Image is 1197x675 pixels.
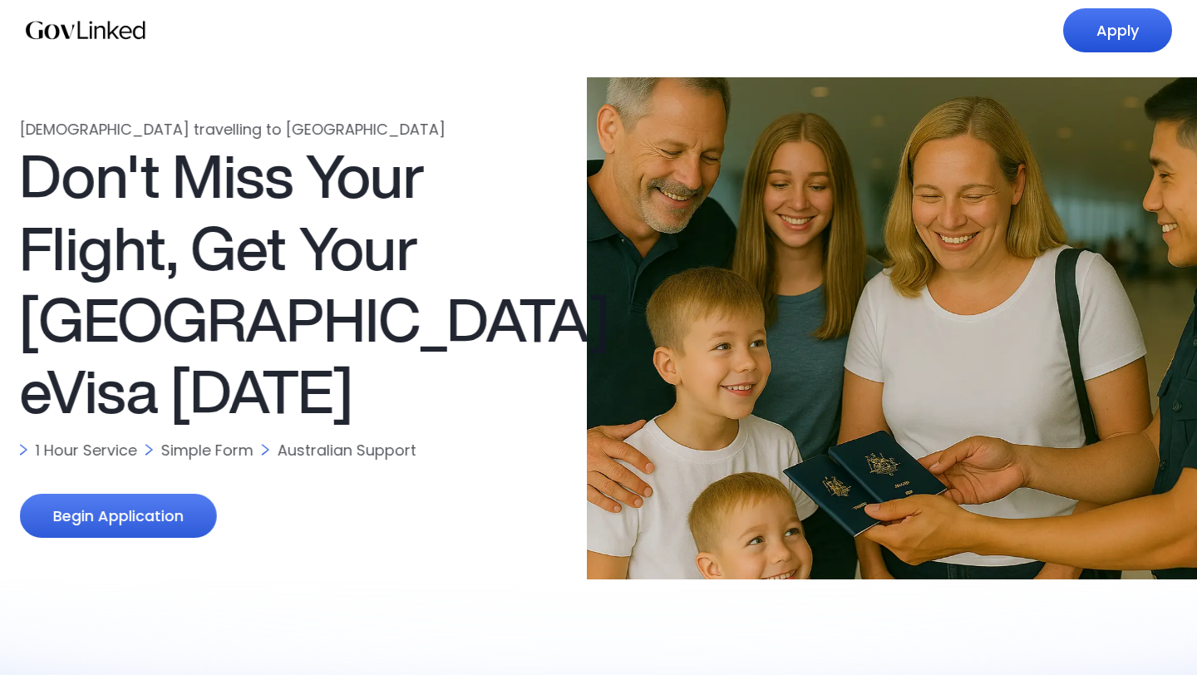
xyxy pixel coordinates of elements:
[1063,8,1172,52] a: Apply
[20,119,536,140] div: [DEMOGRAPHIC_DATA] travelling to [GEOGRAPHIC_DATA]
[20,494,217,538] a: Begin Application
[25,14,147,47] a: home
[262,444,269,456] img: Icon 10
[36,440,137,461] div: 1 Hour Service
[20,140,536,427] h1: Don't Miss Your Flight, Get Your [GEOGRAPHIC_DATA] eVisa [DATE]
[20,444,27,456] img: Icon 10
[145,444,153,456] img: Icon 10
[161,440,254,461] div: Simple Form
[278,440,416,461] div: Australian Support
